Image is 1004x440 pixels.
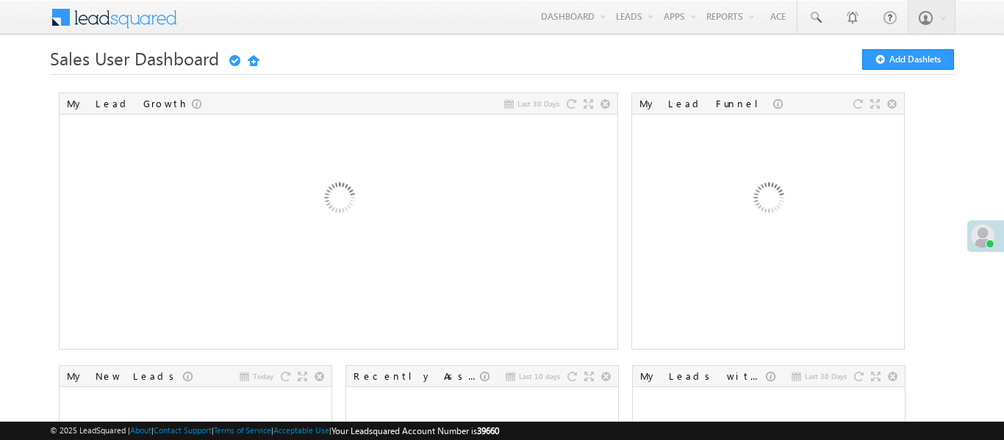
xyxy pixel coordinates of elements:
div: My Leads with Stage Change [640,369,766,383]
span: Last 30 Days [805,369,847,383]
img: Loading... [689,121,847,279]
span: Today [253,369,273,383]
a: Acceptable Use [273,425,329,435]
span: © 2025 LeadSquared | | | | | [50,424,499,438]
span: Your Leadsquared Account Number is [331,425,499,436]
div: Recently Assigned Leads [354,369,480,383]
a: Contact Support [154,425,212,435]
div: My Lead Growth [67,97,192,110]
div: My New Leads [67,369,183,383]
span: Last 30 Days [517,97,559,110]
a: Terms of Service [214,425,271,435]
span: 39660 [477,425,499,436]
span: Sales User Dashboard [50,46,219,70]
span: Last 10 days [519,369,560,383]
a: About [130,425,151,435]
img: Loading... [259,121,417,279]
div: My Lead Funnel [639,97,773,110]
button: Add Dashlets [862,49,954,70]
